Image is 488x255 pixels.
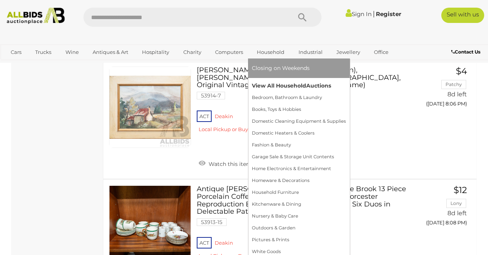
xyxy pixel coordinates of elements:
a: Watch this item [197,158,254,169]
a: Office [369,46,393,58]
a: $4 Patchy 8d left ([DATE] 8:06 PM) [420,67,469,111]
a: Register [376,10,401,18]
a: Computers [210,46,248,58]
span: Watch this item [207,161,252,167]
span: $4 [456,66,467,76]
a: Antiques & Art [88,46,133,58]
a: [GEOGRAPHIC_DATA] [35,58,100,71]
a: Charity [178,46,206,58]
a: [PERSON_NAME], (Australian, Date Unknown), [PERSON_NAME] Hut, Wandiligong, [GEOGRAPHIC_DATA], Ori... [202,67,409,138]
a: Cars [6,46,26,58]
a: Sports [6,58,31,71]
a: Sign In [346,10,372,18]
a: Jewellery [331,46,365,58]
a: Trucks [30,46,56,58]
a: Industrial [294,46,328,58]
button: Search [283,8,322,27]
b: Contact Us [451,49,480,55]
a: Contact Us [451,48,482,56]
a: Sell with us [441,8,485,23]
span: $12 [454,185,467,195]
a: $12 Lony 8d left ([DATE] 8:08 PM) [420,185,469,230]
a: Household [252,46,289,58]
a: Wine [60,46,84,58]
a: Hospitality [137,46,174,58]
img: Allbids.com.au [3,8,68,24]
span: | [373,10,375,18]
